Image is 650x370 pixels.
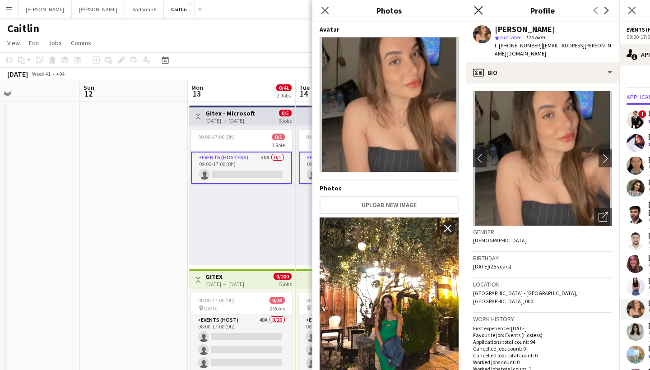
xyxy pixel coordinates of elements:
h3: Work history [473,315,612,323]
span: Tue [299,83,310,92]
span: Comms [71,39,91,47]
h3: Birthday [473,254,612,262]
span: 08:00-17:00 (9h) [306,297,343,304]
h4: Avatar [320,25,459,33]
span: 09:00-17:00 (8h) [198,134,235,140]
h3: GITEX [205,273,244,281]
span: Week 41 [30,70,52,77]
div: Bio [466,62,619,83]
span: 0/200 [274,273,292,280]
span: 2 Roles [269,305,285,312]
button: Caitlin [164,0,195,18]
div: 5 jobs [279,280,292,287]
span: [DEMOGRAPHIC_DATA] [473,237,527,244]
div: [DATE] → [DATE] [205,281,244,287]
span: 0/41 [276,84,292,91]
img: Crew avatar [320,37,459,172]
button: [PERSON_NAME] [72,0,125,18]
span: View [7,39,20,47]
span: 14 [298,88,310,99]
p: Favourite job: Events (Hostess) [473,332,612,338]
span: t. [PHONE_NUMBER] [495,42,542,49]
h3: Profile [466,5,619,16]
a: Comms [67,37,95,49]
p: Applications total count: 94 [473,338,612,345]
p: First experience: [DATE] [473,325,612,332]
span: [DATE] (25 years) [473,263,511,270]
span: DWTC [204,305,218,312]
span: 0/5 [279,110,292,116]
span: Jobs [48,39,62,47]
h3: Location [473,280,612,288]
div: Open photos pop-in [594,208,612,226]
h1: Caitlin [7,22,39,35]
span: [GEOGRAPHIC_DATA] - [GEOGRAPHIC_DATA], [GEOGRAPHIC_DATA], 000 [473,290,577,305]
div: [PERSON_NAME] [495,25,555,33]
app-card-role: Events (Hostess)30A0/109:00-17:00 (8h) [299,152,400,184]
a: Edit [25,37,43,49]
app-job-card: 09:00-17:00 (8h)0/11 RoleEvents (Hostess)30A0/109:00-17:00 (8h) [191,130,292,184]
span: DWTC [312,305,326,312]
span: 09:00-17:00 (8h) [306,134,343,140]
span: 0/40 [269,297,285,304]
span: Sun [84,83,94,92]
img: Crew avatar or photo [473,91,612,226]
span: 125.6km [524,34,547,41]
div: 2 Jobs [277,92,291,99]
span: 08:00-17:00 (9h) [198,297,235,304]
span: | [EMAIL_ADDRESS][PERSON_NAME][DOMAIN_NAME] [495,42,611,57]
app-job-card: 09:00-17:00 (8h)0/11 RoleEvents (Hostess)30A0/109:00-17:00 (8h) [299,130,400,184]
span: 12 [82,88,94,99]
span: 1 Role [272,142,285,148]
span: 13 [190,88,203,99]
span: Edit [29,39,39,47]
span: 0/1 [272,134,285,140]
span: ! [638,110,646,118]
button: Upload new image [320,196,459,214]
h3: Gender [473,228,612,236]
div: [DATE] → [DATE] [205,117,255,124]
p: Cancelled jobs total count: 0 [473,352,612,359]
a: Jobs [45,37,65,49]
h4: Photos [320,184,459,192]
h3: Photos [312,5,466,16]
app-card-role: Events (Hostess)30A0/109:00-17:00 (8h) [191,152,292,184]
span: Mon [191,83,203,92]
p: Worked jobs count: 0 [473,359,612,365]
h3: Gitex - Microsoft [205,109,255,117]
button: Radouane [125,0,164,18]
a: View [4,37,23,49]
span: Not rated [500,34,522,41]
div: 5 jobs [279,116,292,124]
div: [DATE] [7,69,28,79]
button: [PERSON_NAME] [19,0,72,18]
p: Cancelled jobs count: 0 [473,345,612,352]
div: +04 [56,70,65,77]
